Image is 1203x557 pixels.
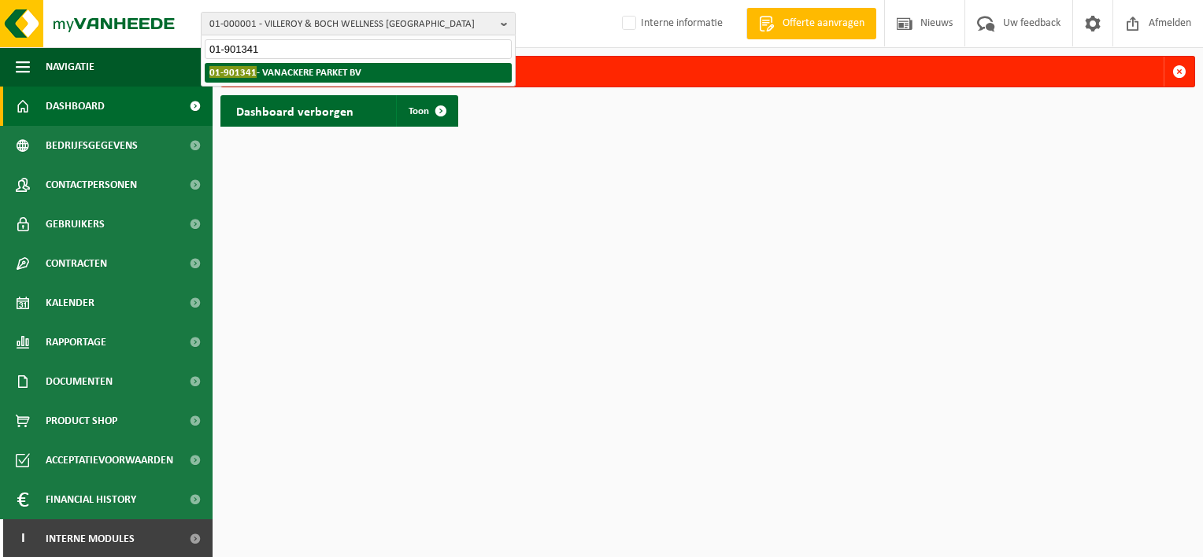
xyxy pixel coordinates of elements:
span: 01-901341 [209,66,257,78]
a: Offerte aanvragen [746,8,876,39]
span: Acceptatievoorwaarden [46,441,173,480]
label: Interne informatie [619,12,723,35]
span: Product Shop [46,401,117,441]
span: Contactpersonen [46,165,137,205]
span: Financial History [46,480,136,519]
span: Contracten [46,244,107,283]
h2: Dashboard verborgen [220,95,369,126]
div: Deze party bestaat niet [250,57,1164,87]
span: Dashboard [46,87,105,126]
span: 01-000001 - VILLEROY & BOCH WELLNESS [GEOGRAPHIC_DATA] [209,13,494,36]
span: Offerte aanvragen [779,16,868,31]
span: Rapportage [46,323,106,362]
input: Zoeken naar gekoppelde vestigingen [205,39,512,59]
strong: - VANACKERE PARKET BV [209,66,361,78]
span: Bedrijfsgegevens [46,126,138,165]
a: Toon [396,95,457,127]
span: Kalender [46,283,94,323]
span: Toon [409,106,429,116]
button: 01-000001 - VILLEROY & BOCH WELLNESS [GEOGRAPHIC_DATA] [201,12,516,35]
span: Gebruikers [46,205,105,244]
span: Documenten [46,362,113,401]
span: Navigatie [46,47,94,87]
